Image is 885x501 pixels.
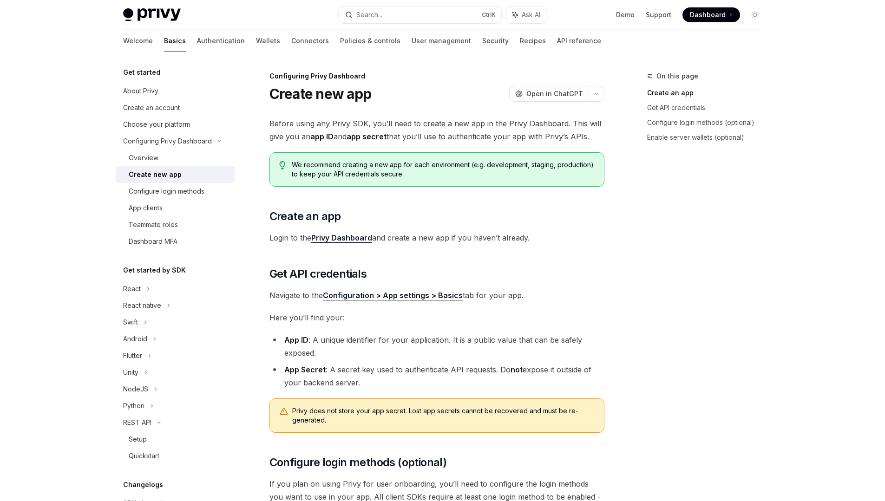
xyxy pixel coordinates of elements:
div: Overview [129,152,158,163]
a: Create new app [116,166,235,183]
a: Configure login methods (optional) [647,115,770,130]
div: Setup [129,434,147,445]
span: Navigate to the tab for your app. [269,289,604,302]
div: Configuring Privy Dashboard [269,72,604,81]
a: About Privy [116,83,235,99]
a: Demo [616,10,635,20]
strong: app ID [310,132,334,141]
button: Open in ChatGPT [509,86,589,102]
a: Configuration > App settings > Basics [323,291,463,300]
strong: app secret [347,132,387,141]
div: Unity [123,367,138,378]
a: API reference [557,30,601,52]
button: Toggle dark mode [747,7,762,22]
span: Ctrl K [482,11,496,19]
a: Authentication [197,30,245,52]
a: Recipes [520,30,546,52]
div: Configure login methods [129,186,204,197]
span: Before using any Privy SDK, you’ll need to create a new app in the Privy Dashboard. This will giv... [269,117,604,143]
svg: Warning [279,407,288,416]
div: React native [123,300,161,311]
a: Policies & controls [340,30,400,52]
h5: Get started by SDK [123,265,186,276]
div: About Privy [123,85,158,97]
span: Configure login methods (optional) [269,455,447,470]
button: Search...CtrlK [339,7,501,23]
span: Login to the and create a new app if you haven’t already. [269,231,604,244]
a: Dashboard [682,7,740,22]
a: Dashboard MFA [116,233,235,250]
a: Get API credentials [647,100,770,115]
div: Swift [123,317,138,328]
a: Connectors [291,30,329,52]
span: Ask AI [522,10,540,20]
div: Search... [356,9,382,20]
span: Create an app [269,209,341,224]
span: Here you’ll find your: [269,311,604,324]
div: Create an account [123,102,180,113]
span: We recommend creating a new app for each environment (e.g. development, staging, production) to k... [292,160,594,179]
li: : A secret key used to authenticate API requests. Do expose it outside of your backend server. [269,363,604,389]
div: Teammate roles [129,219,178,230]
div: Choose your platform [123,119,190,130]
div: React [123,283,141,294]
div: Flutter [123,350,142,361]
a: Choose your platform [116,116,235,133]
strong: App Secret [284,365,326,374]
span: Dashboard [690,10,726,20]
li: : A unique identifier for your application. It is a public value that can be safely exposed. [269,333,604,359]
div: Python [123,400,144,411]
div: NodeJS [123,384,148,395]
a: Configure login methods [116,183,235,200]
a: Enable server wallets (optional) [647,130,770,145]
a: Welcome [123,30,153,52]
a: App clients [116,200,235,216]
img: light logo [123,8,181,21]
div: Create new app [129,169,182,180]
a: User management [412,30,471,52]
a: Support [646,10,671,20]
a: Overview [116,150,235,166]
span: Privy does not store your app secret. Lost app secrets cannot be recovered and must be re-generated. [292,406,595,425]
a: Security [482,30,509,52]
h5: Get started [123,67,160,78]
strong: App ID [284,335,308,345]
div: Quickstart [129,450,159,462]
a: Quickstart [116,448,235,464]
a: Setup [116,431,235,448]
span: Get API credentials [269,267,367,281]
button: Ask AI [506,7,547,23]
a: Basics [164,30,186,52]
svg: Tip [279,161,286,169]
strong: not [511,365,523,374]
h1: Create new app [269,85,372,102]
a: Privy Dashboard [311,233,372,243]
div: App clients [129,202,163,214]
span: On this page [656,71,698,82]
div: Dashboard MFA [129,236,177,247]
div: REST API [123,417,151,428]
a: Create an account [116,99,235,116]
a: Teammate roles [116,216,235,233]
span: Open in ChatGPT [526,89,583,98]
h5: Changelogs [123,479,163,490]
div: Android [123,333,147,345]
a: Wallets [256,30,280,52]
a: Create an app [647,85,770,100]
div: Configuring Privy Dashboard [123,136,212,147]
